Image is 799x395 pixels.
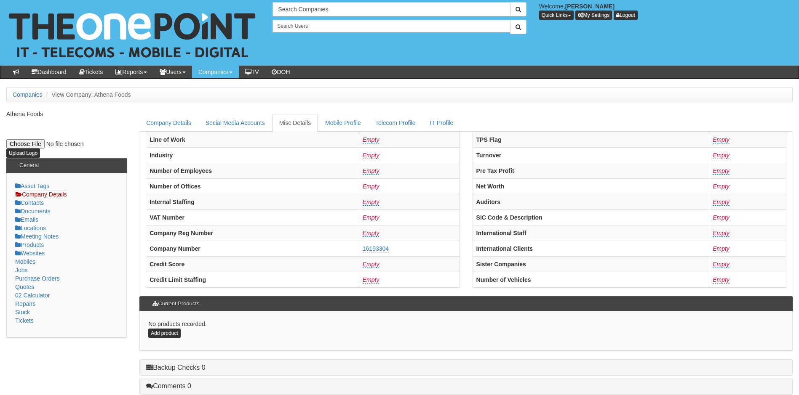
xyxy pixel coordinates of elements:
[146,163,359,178] th: Number of Employees
[273,20,510,32] input: Search Users
[6,148,40,158] input: Upload Logo
[713,183,730,190] a: Empty
[369,114,422,132] a: Telecom Profile
[15,275,60,282] a: Purchase Orders
[273,114,318,132] a: Misc Details
[146,382,191,390] a: Comments 0
[15,183,49,189] a: Asset Tags
[25,66,73,78] a: Dashboard
[713,276,730,284] a: Empty
[713,214,730,221] a: Empty
[363,276,379,284] a: Empty
[153,66,192,78] a: Users
[614,11,638,20] a: Logout
[13,91,43,98] a: Companies
[15,225,46,231] a: Locations
[146,178,359,194] th: Number of Offices
[473,209,709,225] th: SIC Code & Description
[148,329,181,338] a: Add product
[139,311,793,350] div: No products recorded.
[15,250,45,257] a: Websites
[109,66,153,78] a: Reports
[363,230,379,237] a: Empty
[713,199,730,206] a: Empty
[146,147,359,163] th: Industry
[318,114,368,132] a: Mobile Profile
[15,284,34,290] a: Quotes
[15,317,34,324] a: Tickets
[15,208,51,215] a: Documents
[146,194,359,209] th: Internal Staffing
[363,183,379,190] a: Empty
[363,261,379,268] a: Empty
[15,216,38,223] a: Emails
[473,194,709,209] th: Auditors
[539,11,574,20] button: Quick Links
[363,245,389,252] a: 16153304
[73,66,110,78] a: Tickets
[265,66,297,78] a: OOH
[363,167,379,175] a: Empty
[533,2,799,20] div: Welcome,
[15,258,35,265] a: Mobiles
[148,297,203,311] h3: Current Products
[473,256,709,272] th: Sister Companies
[713,245,730,252] a: Empty
[15,300,35,307] a: Repairs
[6,110,127,118] p: Athena Foods
[139,114,198,132] a: Company Details
[44,90,131,99] li: View Company: Athena Foods
[15,309,30,315] a: Stock
[423,114,460,132] a: IT Profile
[146,209,359,225] th: VAT Number
[473,178,709,194] th: Net Worth
[713,230,730,237] a: Empty
[473,163,709,178] th: Pre Tax Profit
[363,136,379,143] a: Empty
[713,136,730,143] a: Empty
[146,364,206,371] a: Backup Checks 0
[146,272,359,287] th: Credit Limit Staffing
[473,225,709,241] th: International Staff
[473,272,709,287] th: Number of Vehicles
[15,199,44,206] a: Contacts
[363,214,379,221] a: Empty
[146,132,359,147] th: Line of Work
[146,256,359,272] th: Credit Score
[15,241,44,248] a: Products
[713,261,730,268] a: Empty
[15,191,67,198] a: Company Details
[15,158,43,172] h3: General
[473,241,709,256] th: International Clients
[363,152,379,159] a: Empty
[473,132,709,147] th: TPS Flag
[713,167,730,175] a: Empty
[273,2,510,16] input: Search Companies
[575,11,612,20] a: My Settings
[565,3,615,10] b: [PERSON_NAME]
[146,241,359,256] th: Company Number
[199,114,272,132] a: Social Media Accounts
[146,225,359,241] th: Company Reg Number
[473,147,709,163] th: Turnover
[15,292,50,299] a: 02 Calculator
[363,199,379,206] a: Empty
[239,66,265,78] a: TV
[713,152,730,159] a: Empty
[15,267,28,273] a: Jobs
[192,66,239,78] a: Companies
[15,233,59,240] a: Meeting Notes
